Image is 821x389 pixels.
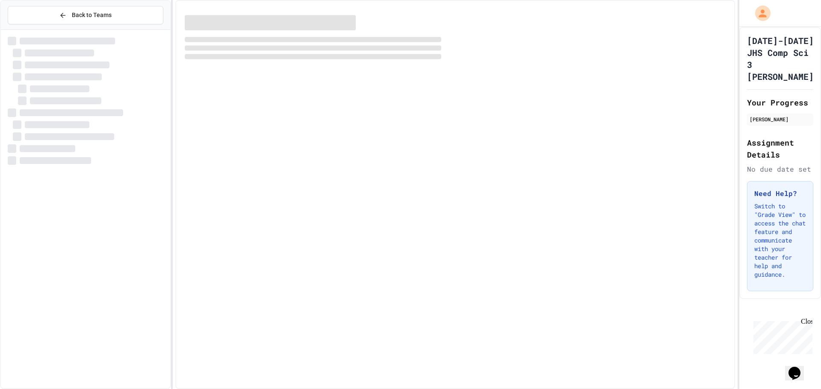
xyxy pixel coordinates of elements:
div: My Account [746,3,773,23]
div: No due date set [747,164,813,174]
iframe: chat widget [750,318,812,354]
h1: [DATE]-[DATE] JHS Comp Sci 3 [PERSON_NAME] [747,35,814,82]
h3: Need Help? [754,188,806,199]
div: [PERSON_NAME] [750,115,811,123]
h2: Assignment Details [747,137,813,161]
iframe: chat widget [785,355,812,380]
span: Back to Teams [72,11,112,20]
h2: Your Progress [747,97,813,108]
p: Switch to "Grade View" to access the chat feature and communicate with your teacher for help and ... [754,202,806,279]
div: Chat with us now!Close [3,3,59,54]
button: Back to Teams [8,6,163,24]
